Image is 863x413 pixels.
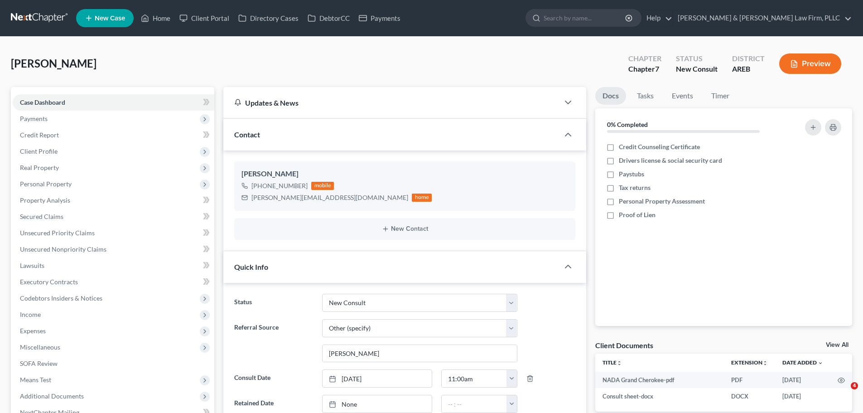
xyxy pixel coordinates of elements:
[782,359,823,366] a: Date Added expand_more
[832,382,854,404] iframe: Intercom live chat
[234,10,303,26] a: Directory Cases
[251,193,408,202] div: [PERSON_NAME][EMAIL_ADDRESS][DOMAIN_NAME]
[732,64,765,74] div: AREB
[230,294,317,312] label: Status
[619,183,651,192] span: Tax returns
[323,345,517,362] input: Other Referral Source
[234,130,260,139] span: Contact
[20,278,78,286] span: Executory Contracts
[11,57,96,70] span: [PERSON_NAME]
[20,164,59,171] span: Real Property
[595,388,724,404] td: Consult sheet-docx
[619,156,722,165] span: Drivers license & social security card
[13,241,214,258] a: Unsecured Nonpriority Claims
[676,64,718,74] div: New Consult
[175,10,234,26] a: Client Portal
[775,372,830,388] td: [DATE]
[13,209,214,225] a: Secured Claims
[20,262,44,269] span: Lawsuits
[779,53,841,74] button: Preview
[311,182,334,190] div: mobile
[234,98,548,107] div: Updates & News
[630,87,661,105] a: Tasks
[603,359,622,366] a: Titleunfold_more
[241,225,568,233] button: New Contact
[20,180,72,188] span: Personal Property
[20,213,63,220] span: Secured Claims
[655,64,659,73] span: 7
[775,388,830,404] td: [DATE]
[230,319,317,363] label: Referral Source
[619,210,656,219] span: Proof of Lien
[851,382,858,389] span: 4
[20,229,95,237] span: Unsecured Priority Claims
[13,127,214,143] a: Credit Report
[628,53,661,64] div: Chapter
[20,294,102,302] span: Codebtors Insiders & Notices
[13,94,214,111] a: Case Dashboard
[818,360,823,366] i: expand_more
[617,360,622,366] i: unfold_more
[230,395,317,413] label: Retained Date
[544,10,627,26] input: Search by name...
[251,181,308,190] div: [PHONE_NUMBER]
[619,170,644,179] span: Paystubs
[442,395,507,413] input: -- : --
[323,395,432,413] a: None
[303,10,354,26] a: DebtorCC
[13,192,214,209] a: Property Analysis
[20,327,46,335] span: Expenses
[826,342,849,348] a: View All
[595,340,653,350] div: Client Documents
[762,360,768,366] i: unfold_more
[20,98,65,106] span: Case Dashboard
[20,376,51,384] span: Means Test
[354,10,405,26] a: Payments
[724,388,775,404] td: DOCX
[20,245,106,253] span: Unsecured Nonpriority Claims
[20,196,70,204] span: Property Analysis
[20,115,48,122] span: Payments
[412,194,432,202] div: home
[673,10,852,26] a: [PERSON_NAME] & [PERSON_NAME] Law Firm, PLLC
[323,370,432,387] a: [DATE]
[13,274,214,290] a: Executory Contracts
[20,360,58,367] span: SOFA Review
[230,369,317,388] label: Consult Date
[607,121,648,128] strong: 0% Completed
[676,53,718,64] div: Status
[731,359,768,366] a: Extensionunfold_more
[595,87,626,105] a: Docs
[628,64,661,74] div: Chapter
[20,392,84,400] span: Additional Documents
[442,370,507,387] input: -- : --
[595,372,724,388] td: NADA Grand Cherokee-pdf
[20,311,41,318] span: Income
[234,262,268,271] span: Quick Info
[13,355,214,372] a: SOFA Review
[619,142,700,151] span: Credit Counseling Certificate
[13,225,214,241] a: Unsecured Priority Claims
[20,147,58,155] span: Client Profile
[732,53,765,64] div: District
[642,10,672,26] a: Help
[20,131,59,139] span: Credit Report
[20,343,60,351] span: Miscellaneous
[704,87,737,105] a: Timer
[95,15,125,22] span: New Case
[665,87,700,105] a: Events
[619,197,705,206] span: Personal Property Assessment
[241,169,568,180] div: [PERSON_NAME]
[136,10,175,26] a: Home
[724,372,775,388] td: PDF
[13,258,214,274] a: Lawsuits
